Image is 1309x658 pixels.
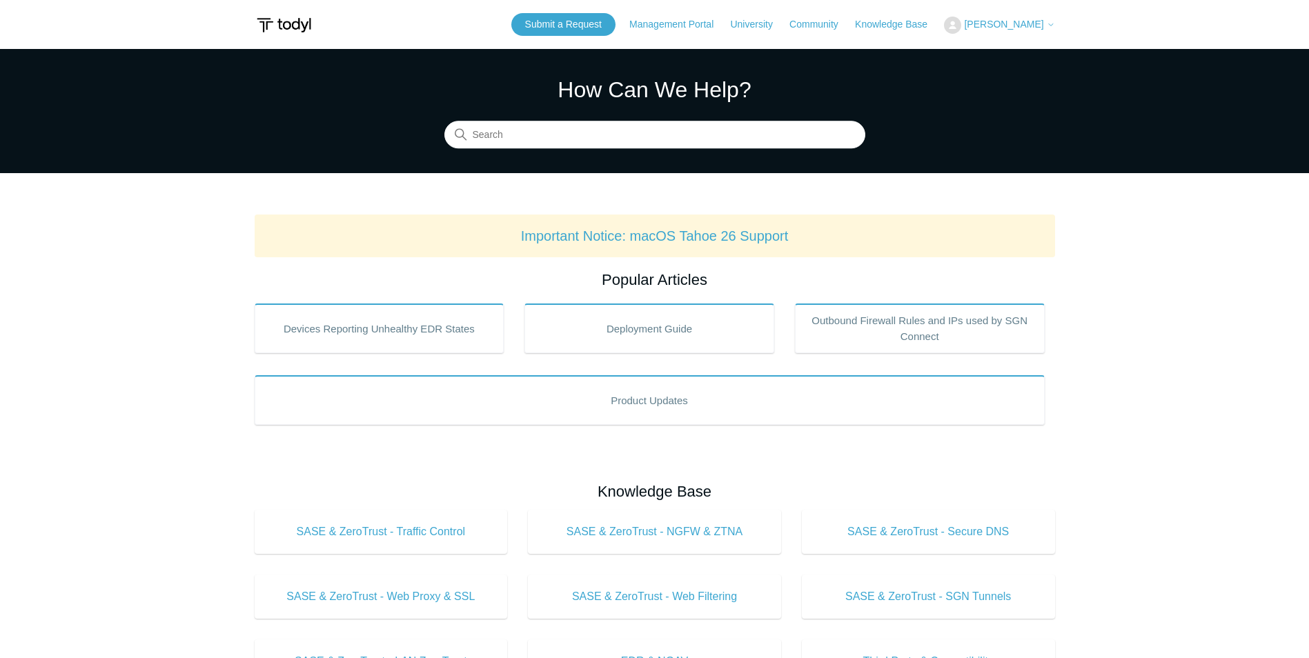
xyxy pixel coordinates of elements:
button: [PERSON_NAME] [944,17,1054,34]
a: SASE & ZeroTrust - Traffic Control [255,510,508,554]
span: SASE & ZeroTrust - Web Proxy & SSL [275,588,487,605]
span: SASE & ZeroTrust - Secure DNS [823,524,1034,540]
a: Deployment Guide [524,303,774,353]
h1: How Can We Help? [444,73,865,106]
a: SASE & ZeroTrust - Web Filtering [528,575,781,619]
a: Community [789,17,852,32]
span: SASE & ZeroTrust - SGN Tunnels [823,588,1034,605]
a: Devices Reporting Unhealthy EDR States [255,303,504,353]
a: Submit a Request [511,13,616,36]
span: SASE & ZeroTrust - NGFW & ZTNA [549,524,760,540]
a: Management Portal [629,17,727,32]
a: SASE & ZeroTrust - Secure DNS [802,510,1055,554]
span: SASE & ZeroTrust - Traffic Control [275,524,487,540]
a: Important Notice: macOS Tahoe 26 Support [521,228,789,243]
a: SASE & ZeroTrust - NGFW & ZTNA [528,510,781,554]
a: Knowledge Base [855,17,941,32]
input: Search [444,121,865,149]
img: Todyl Support Center Help Center home page [255,12,313,38]
a: SASE & ZeroTrust - SGN Tunnels [802,575,1055,619]
span: SASE & ZeroTrust - Web Filtering [549,588,760,605]
h2: Popular Articles [255,268,1055,291]
a: SASE & ZeroTrust - Web Proxy & SSL [255,575,508,619]
span: [PERSON_NAME] [964,19,1043,30]
a: Product Updates [255,375,1045,425]
h2: Knowledge Base [255,480,1055,503]
a: Outbound Firewall Rules and IPs used by SGN Connect [795,303,1045,353]
a: University [730,17,786,32]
